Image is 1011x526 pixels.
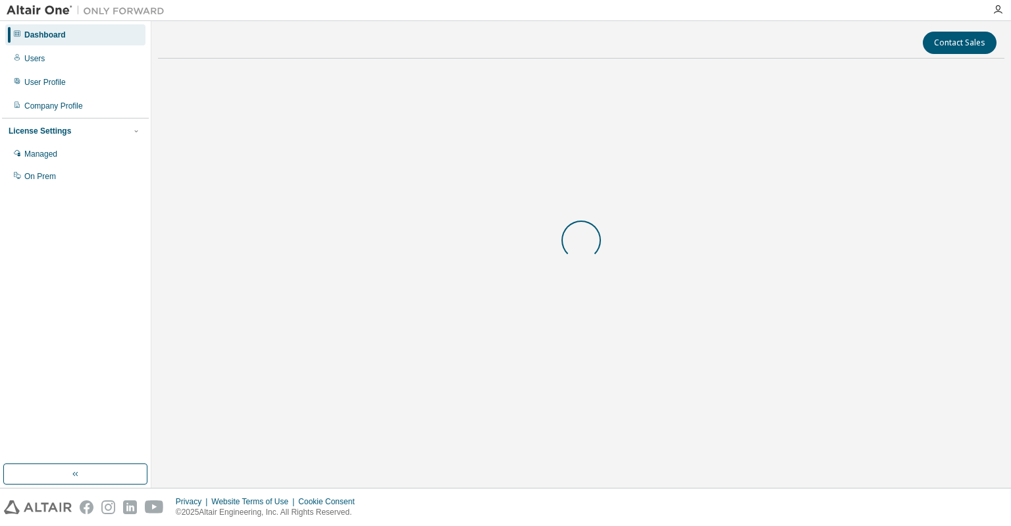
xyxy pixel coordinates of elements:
div: License Settings [9,126,71,136]
p: © 2025 Altair Engineering, Inc. All Rights Reserved. [176,507,363,518]
img: Altair One [7,4,171,17]
div: Managed [24,149,57,159]
img: youtube.svg [145,500,164,514]
img: instagram.svg [101,500,115,514]
button: Contact Sales [923,32,997,54]
div: On Prem [24,171,56,182]
div: Company Profile [24,101,83,111]
img: linkedin.svg [123,500,137,514]
img: facebook.svg [80,500,93,514]
div: Dashboard [24,30,66,40]
div: User Profile [24,77,66,88]
div: Privacy [176,496,211,507]
div: Users [24,53,45,64]
img: altair_logo.svg [4,500,72,514]
div: Website Terms of Use [211,496,298,507]
div: Cookie Consent [298,496,362,507]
